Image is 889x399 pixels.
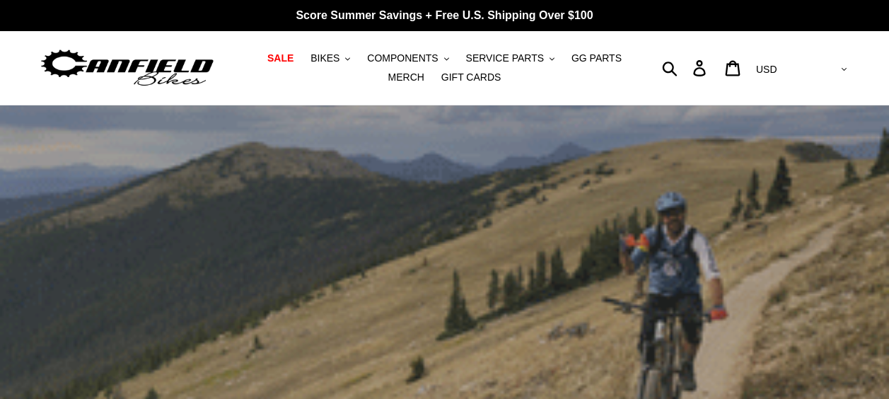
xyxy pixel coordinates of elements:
span: COMPONENTS [367,52,438,64]
button: BIKES [303,49,357,68]
a: GIFT CARDS [434,68,509,87]
button: COMPONENTS [360,49,455,68]
span: MERCH [388,71,424,83]
button: SERVICE PARTS [459,49,562,68]
img: Canfield Bikes [39,46,216,91]
a: MERCH [381,68,431,87]
span: SERVICE PARTS [466,52,544,64]
span: GG PARTS [571,52,622,64]
span: GIFT CARDS [441,71,501,83]
a: SALE [260,49,301,68]
a: GG PARTS [564,49,629,68]
span: BIKES [310,52,339,64]
span: SALE [267,52,294,64]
